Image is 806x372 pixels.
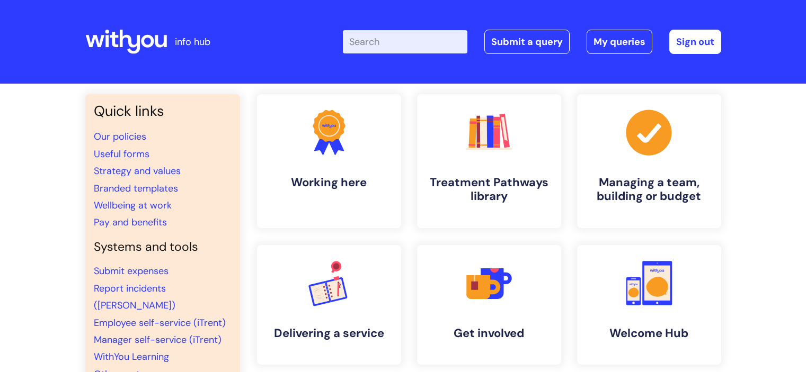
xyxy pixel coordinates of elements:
[94,199,172,212] a: Wellbeing at work
[343,30,721,54] div: | -
[94,240,232,255] h4: Systems and tools
[587,30,652,54] a: My queries
[417,94,561,228] a: Treatment Pathways library
[94,316,226,329] a: Employee self-service (iTrent)
[94,350,169,363] a: WithYou Learning
[257,245,401,365] a: Delivering a service
[426,326,553,340] h4: Get involved
[426,176,553,204] h4: Treatment Pathways library
[417,245,561,365] a: Get involved
[484,30,570,54] a: Submit a query
[94,103,232,120] h3: Quick links
[94,333,222,346] a: Manager self-service (iTrent)
[94,130,146,143] a: Our policies
[586,176,713,204] h4: Managing a team, building or budget
[577,94,721,228] a: Managing a team, building or budget
[175,33,210,50] p: info hub
[94,182,178,195] a: Branded templates
[257,94,401,228] a: Working here
[577,245,721,365] a: Welcome Hub
[94,216,167,229] a: Pay and benefits
[265,326,393,340] h4: Delivering a service
[586,326,713,340] h4: Welcome Hub
[94,148,149,160] a: Useful forms
[94,165,181,177] a: Strategy and values
[94,282,175,312] a: Report incidents ([PERSON_NAME])
[94,265,169,277] a: Submit expenses
[669,30,721,54] a: Sign out
[265,176,393,189] h4: Working here
[343,30,467,53] input: Search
